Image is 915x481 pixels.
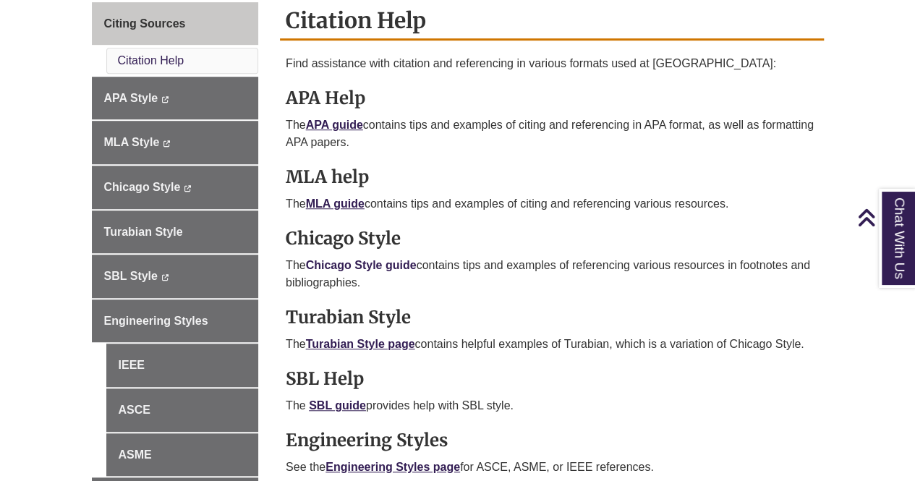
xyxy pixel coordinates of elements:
[104,181,181,193] span: Chicago Style
[325,461,460,473] a: Engineering Styles page
[92,121,259,164] a: MLA Style
[286,87,365,109] strong: APA Help
[92,255,259,298] a: SBL Style
[280,2,824,41] h2: Citation Help
[104,315,208,327] span: Engineering Styles
[286,429,448,451] strong: Engineering Styles
[309,399,366,412] a: SBL guide
[306,338,415,350] a: Turabian Style page
[106,344,259,387] a: IEEE
[306,259,417,271] a: Chicago Style guide
[306,119,363,131] a: APA guide
[286,227,401,250] strong: Chicago Style
[104,226,183,238] span: Turabian Style
[286,55,818,72] p: Find assistance with citation and referencing in various formats used at [GEOGRAPHIC_DATA]:
[161,274,169,281] i: This link opens in a new window
[104,17,186,30] span: Citing Sources
[286,336,818,353] p: The contains helpful examples of Turabian, which is a variation of Chicago Style.
[286,166,369,188] strong: MLA help
[286,257,818,291] p: The contains tips and examples of referencing various resources in footnotes and bibliographies.
[184,185,192,192] i: This link opens in a new window
[286,195,818,213] p: The contains tips and examples of citing and referencing various resources.
[163,140,171,147] i: This link opens in a new window
[92,210,259,254] a: Turabian Style
[286,459,818,476] p: See the for ASCE, ASME, or IEEE references.
[306,197,365,210] a: MLA guide
[286,397,818,414] p: The provides help with SBL style.
[104,270,158,282] span: SBL Style
[286,116,818,151] p: The contains tips and examples of citing and referencing in APA format, as well as formatting APA...
[92,299,259,343] a: Engineering Styles
[92,166,259,209] a: Chicago Style
[104,136,160,148] span: MLA Style
[286,306,411,328] strong: Turabian Style
[161,96,169,103] i: This link opens in a new window
[118,54,184,67] a: Citation Help
[857,208,911,227] a: Back to Top
[92,77,259,120] a: APA Style
[106,388,259,432] a: ASCE
[104,92,158,104] span: APA Style
[106,433,259,477] a: ASME
[286,367,364,390] strong: SBL Help
[92,2,259,46] a: Citing Sources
